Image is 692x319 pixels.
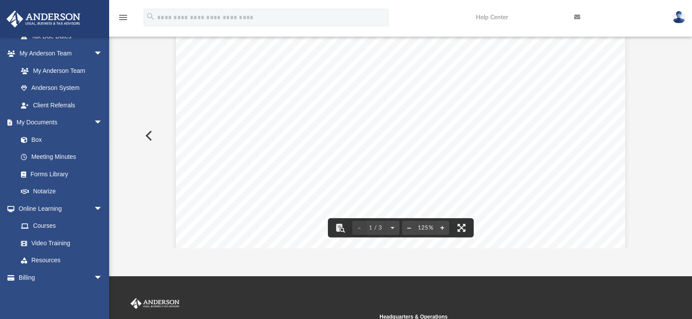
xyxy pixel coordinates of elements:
[94,269,111,287] span: arrow_drop_down
[435,218,449,237] button: Zoom in
[138,123,158,148] button: Previous File
[118,17,128,23] a: menu
[672,11,685,24] img: User Pic
[6,286,116,304] a: Events Calendar
[94,114,111,132] span: arrow_drop_down
[12,234,107,252] a: Video Training
[6,45,111,62] a: My Anderson Teamarrow_drop_down
[12,131,107,148] a: Box
[12,217,111,235] a: Courses
[129,298,181,309] img: Anderson Advisors Platinum Portal
[12,148,111,166] a: Meeting Minutes
[6,269,116,286] a: Billingarrow_drop_down
[452,218,471,237] button: Enter fullscreen
[12,79,111,97] a: Anderson System
[94,200,111,218] span: arrow_drop_down
[12,183,111,200] a: Notarize
[12,165,107,183] a: Forms Library
[146,12,155,21] i: search
[138,23,663,248] div: Document Viewer
[118,12,128,23] i: menu
[94,45,111,63] span: arrow_drop_down
[366,225,386,231] span: 1 / 3
[366,218,386,237] button: 1 / 3
[331,218,350,237] button: Toggle findbar
[386,218,399,237] button: Next page
[138,23,663,248] div: File preview
[12,62,107,79] a: My Anderson Team
[6,114,111,131] a: My Documentsarrow_drop_down
[416,225,435,231] div: Current zoom level
[402,218,416,237] button: Zoom out
[12,252,111,269] a: Resources
[6,200,111,217] a: Online Learningarrow_drop_down
[12,96,111,114] a: Client Referrals
[4,10,83,27] img: Anderson Advisors Platinum Portal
